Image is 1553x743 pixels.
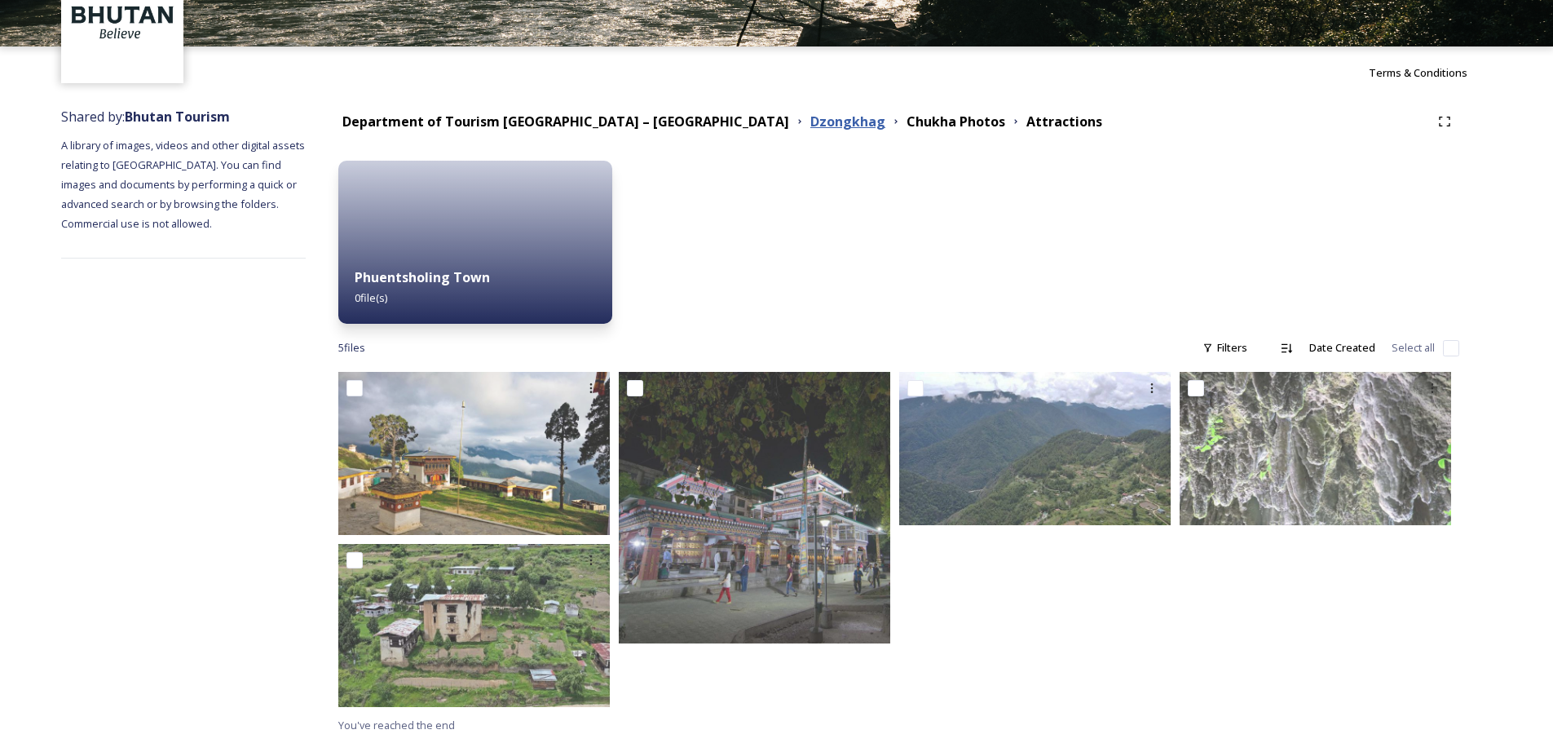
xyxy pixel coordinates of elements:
[338,372,610,535] img: Chukha dzo Header.jpg
[338,544,610,707] img: Chukha Attractions Header.jpg
[1392,340,1435,356] span: Select all
[61,108,230,126] span: Shared by:
[342,113,789,130] strong: Department of Tourism [GEOGRAPHIC_DATA] – [GEOGRAPHIC_DATA]
[1369,63,1492,82] a: Terms & Conditions
[907,113,1005,130] strong: Chukha Photos
[619,372,890,643] img: phuentsholing town.jpg
[1301,332,1383,364] div: Date Created
[899,372,1171,524] img: chukha dzo teaser.jpg
[338,340,365,356] span: 5 file s
[1180,372,1451,524] img: Chukha Attractions Teaser.jpg
[1026,113,1102,130] strong: Attractions
[125,108,230,126] strong: Bhutan Tourism
[61,138,307,231] span: A library of images, videos and other digital assets relating to [GEOGRAPHIC_DATA]. You can find ...
[355,290,387,305] span: 0 file(s)
[1369,65,1467,80] span: Terms & Conditions
[810,113,885,130] strong: Dzongkhag
[338,718,455,732] span: You've reached the end
[1194,332,1255,364] div: Filters
[355,268,490,286] strong: Phuentsholing Town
